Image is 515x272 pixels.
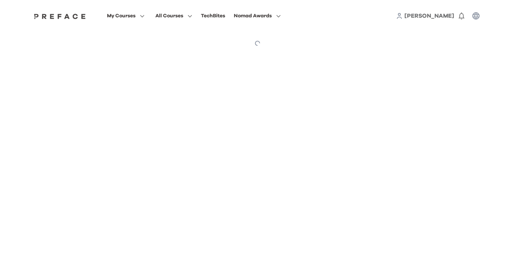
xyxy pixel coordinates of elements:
a: [PERSON_NAME] [404,12,454,20]
button: All Courses [153,11,194,21]
span: [PERSON_NAME] [404,13,454,19]
img: Preface Logo [32,13,88,19]
button: My Courses [105,11,147,21]
button: Nomad Awards [232,11,283,21]
span: My Courses [107,12,136,20]
div: TechBites [201,12,225,20]
span: All Courses [155,12,183,20]
span: Nomad Awards [234,12,272,20]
